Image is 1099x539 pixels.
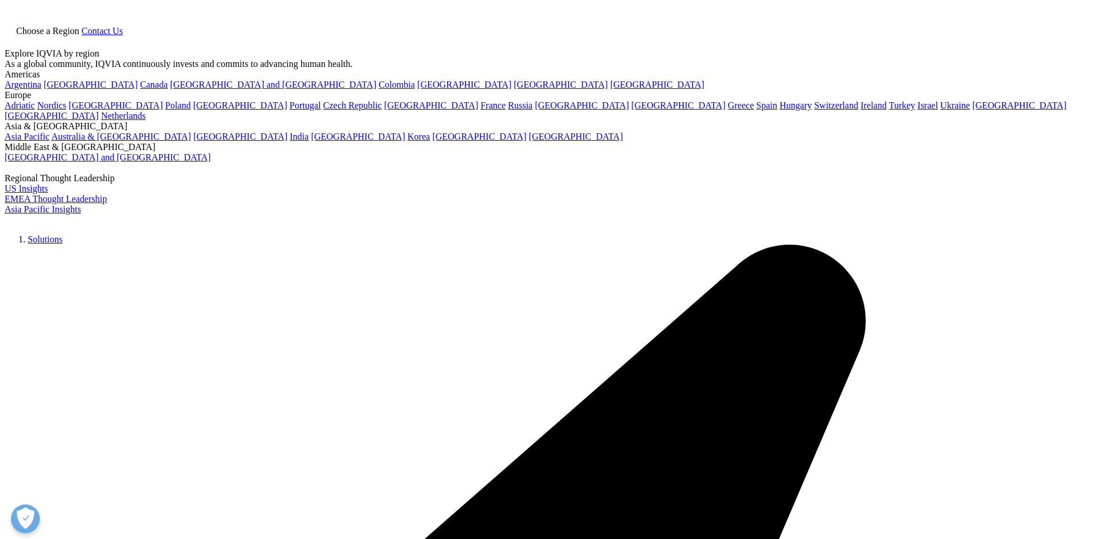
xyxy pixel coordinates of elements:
[610,80,704,89] a: [GEOGRAPHIC_DATA]
[727,100,753,110] a: Greece
[779,100,812,110] a: Hungary
[290,100,321,110] a: Portugal
[5,173,1094,184] div: Regional Thought Leadership
[814,100,858,110] a: Switzerland
[193,132,287,141] a: [GEOGRAPHIC_DATA]
[311,132,405,141] a: [GEOGRAPHIC_DATA]
[514,80,608,89] a: [GEOGRAPHIC_DATA]
[37,100,66,110] a: Nordics
[407,132,430,141] a: Korea
[81,26,123,36] a: Contact Us
[756,100,777,110] a: Spain
[5,184,48,193] a: US Insights
[5,194,107,204] a: EMEA Thought Leadership
[11,504,40,533] button: Open Preferences
[917,100,938,110] a: Israel
[940,100,970,110] a: Ukraine
[889,100,916,110] a: Turkey
[5,69,1094,80] div: Americas
[51,132,191,141] a: Australia & [GEOGRAPHIC_DATA]
[384,100,478,110] a: [GEOGRAPHIC_DATA]
[290,132,309,141] a: India
[631,100,725,110] a: [GEOGRAPHIC_DATA]
[16,26,79,36] span: Choose a Region
[5,59,1094,69] div: As a global community, IQVIA continuously invests and commits to advancing human health.
[44,80,138,89] a: [GEOGRAPHIC_DATA]
[432,132,526,141] a: [GEOGRAPHIC_DATA]
[5,100,35,110] a: Adriatic
[5,204,81,214] a: Asia Pacific Insights
[193,100,287,110] a: [GEOGRAPHIC_DATA]
[5,80,42,89] a: Argentina
[861,100,887,110] a: Ireland
[165,100,190,110] a: Poland
[5,121,1094,132] div: Asia & [GEOGRAPHIC_DATA]
[508,100,533,110] a: Russia
[101,111,145,121] a: Netherlands
[5,132,50,141] a: Asia Pacific
[28,234,62,244] a: Solutions
[378,80,415,89] a: Colombia
[972,100,1066,110] a: [GEOGRAPHIC_DATA]
[323,100,382,110] a: Czech Republic
[5,48,1094,59] div: Explore IQVIA by region
[535,100,629,110] a: [GEOGRAPHIC_DATA]
[140,80,168,89] a: Canada
[69,100,163,110] a: [GEOGRAPHIC_DATA]
[170,80,376,89] a: [GEOGRAPHIC_DATA] and [GEOGRAPHIC_DATA]
[529,132,623,141] a: [GEOGRAPHIC_DATA]
[417,80,511,89] a: [GEOGRAPHIC_DATA]
[5,90,1094,100] div: Europe
[5,142,1094,152] div: Middle East & [GEOGRAPHIC_DATA]
[5,111,99,121] a: [GEOGRAPHIC_DATA]
[481,100,506,110] a: France
[5,152,211,162] a: [GEOGRAPHIC_DATA] and [GEOGRAPHIC_DATA]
